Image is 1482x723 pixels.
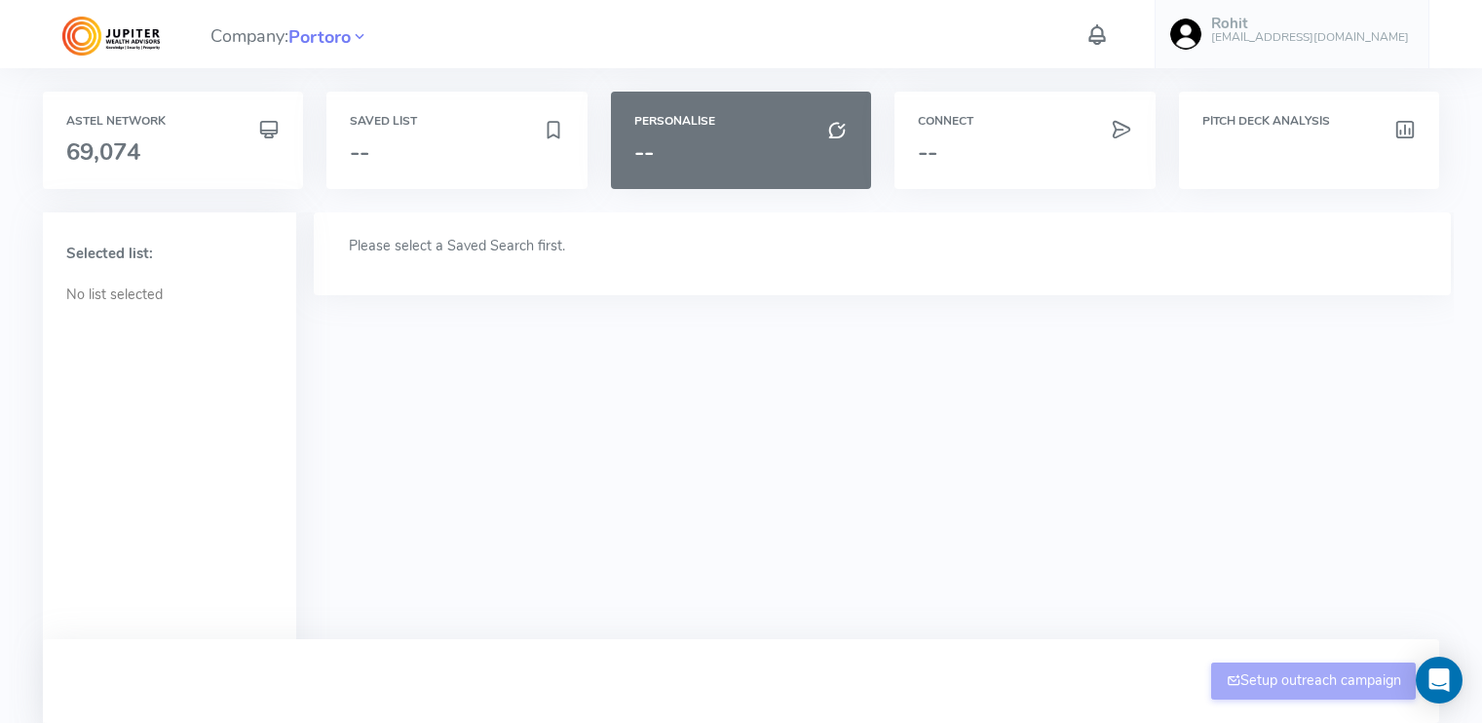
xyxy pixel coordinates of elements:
h5: Selected list: [66,246,273,262]
h3: -- [634,139,848,165]
span: Portoro [288,24,351,51]
h3: -- [918,139,1131,165]
h6: Pitch Deck Analysis [1202,115,1416,128]
h6: Connect [918,115,1131,128]
div: Open Intercom Messenger [1416,657,1463,704]
h6: Personalise [634,115,848,128]
a: Portoro [288,24,351,48]
h6: Astel Network [66,115,280,128]
p: No list selected [66,285,273,306]
p: Please select a Saved Search first. [349,236,1416,257]
h6: [EMAIL_ADDRESS][DOMAIN_NAME] [1211,31,1409,44]
h5: Rohit [1211,16,1409,32]
img: user-image [1170,19,1201,50]
h6: Saved List [350,115,563,128]
span: Company: [210,18,368,52]
span: -- [350,136,369,168]
span: 69,074 [66,136,140,168]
